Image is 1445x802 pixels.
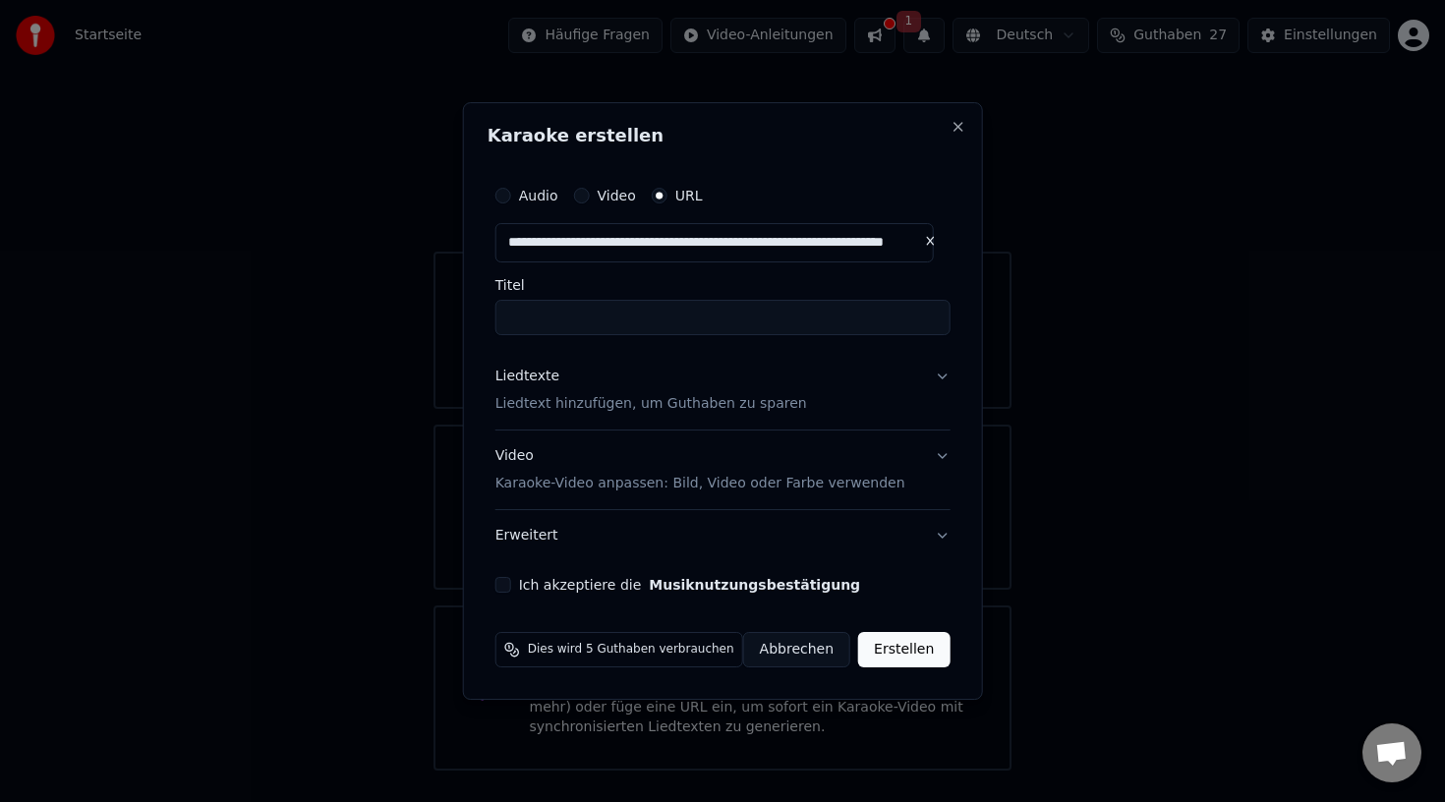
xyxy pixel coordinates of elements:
button: Ich akzeptiere die [649,578,860,592]
label: URL [675,189,703,202]
label: Ich akzeptiere die [519,578,860,592]
button: Erstellen [858,632,950,667]
label: Video [597,189,635,202]
h2: Karaoke erstellen [488,127,958,144]
label: Titel [495,278,951,292]
p: Liedtext hinzufügen, um Guthaben zu sparen [495,394,807,414]
button: VideoKaraoke-Video anpassen: Bild, Video oder Farbe verwenden [495,430,951,509]
div: Video [495,446,905,493]
p: Karaoke-Video anpassen: Bild, Video oder Farbe verwenden [495,474,905,493]
label: Audio [519,189,558,202]
button: Erweitert [495,510,951,561]
span: Dies wird 5 Guthaben verbrauchen [528,642,734,658]
button: Abbrechen [743,632,850,667]
button: LiedtexteLiedtext hinzufügen, um Guthaben zu sparen [495,351,951,430]
div: Liedtexte [495,367,559,386]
